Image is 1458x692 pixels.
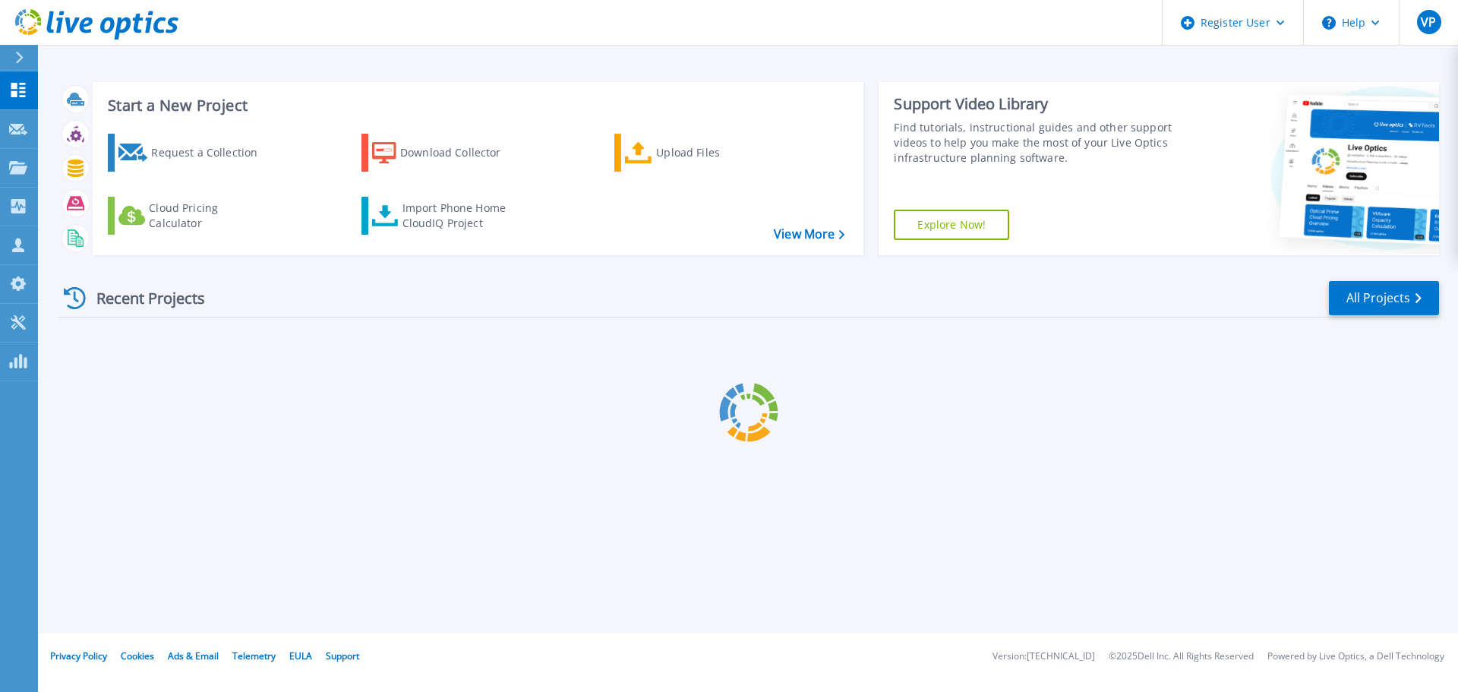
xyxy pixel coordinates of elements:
a: Download Collector [361,134,531,172]
h3: Start a New Project [108,97,844,114]
a: Ads & Email [168,649,219,662]
a: View More [774,227,844,242]
div: Cloud Pricing Calculator [149,201,270,231]
a: Request a Collection [108,134,277,172]
div: Request a Collection [151,137,273,168]
div: Download Collector [400,137,522,168]
li: Version: [TECHNICAL_ID] [993,652,1095,662]
li: © 2025 Dell Inc. All Rights Reserved [1109,652,1254,662]
div: Find tutorials, instructional guides and other support videos to help you make the most of your L... [894,120,1179,166]
a: Cookies [121,649,154,662]
a: Explore Now! [894,210,1009,240]
a: Support [326,649,359,662]
span: VP [1421,16,1436,28]
div: Recent Projects [58,280,226,317]
div: Upload Files [656,137,778,168]
li: Powered by Live Optics, a Dell Technology [1267,652,1444,662]
a: Cloud Pricing Calculator [108,197,277,235]
div: Import Phone Home CloudIQ Project [402,201,521,231]
a: Upload Files [614,134,784,172]
a: Telemetry [232,649,276,662]
a: Privacy Policy [50,649,107,662]
div: Support Video Library [894,94,1179,114]
a: EULA [289,649,312,662]
a: All Projects [1329,281,1439,315]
